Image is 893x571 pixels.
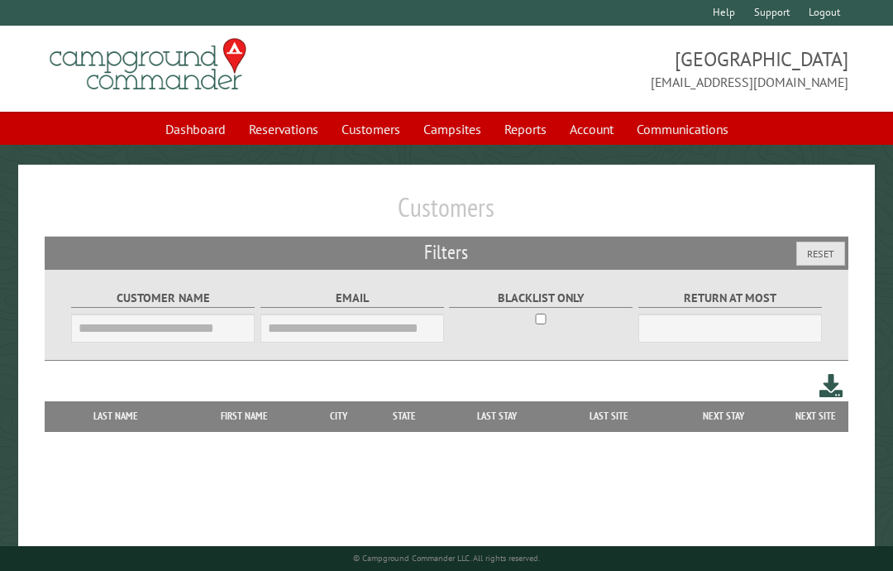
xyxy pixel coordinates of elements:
[368,401,441,431] th: State
[554,401,665,431] th: Last Site
[494,113,556,145] a: Reports
[449,289,633,308] label: Blacklist only
[53,401,179,431] th: Last Name
[665,401,782,431] th: Next Stay
[260,289,444,308] label: Email
[560,113,623,145] a: Account
[332,113,410,145] a: Customers
[239,113,328,145] a: Reservations
[638,289,822,308] label: Return at most
[353,553,540,564] small: © Campground Commander LLC. All rights reserved.
[45,191,848,237] h1: Customers
[627,113,738,145] a: Communications
[155,113,236,145] a: Dashboard
[413,113,491,145] a: Campsites
[45,32,251,97] img: Campground Commander
[71,289,255,308] label: Customer Name
[819,371,843,401] a: Download this customer list (.csv)
[441,401,554,431] th: Last Stay
[782,401,848,431] th: Next Site
[179,401,310,431] th: First Name
[796,242,845,266] button: Reset
[310,401,368,431] th: City
[45,237,848,268] h2: Filters
[446,46,848,92] span: [GEOGRAPHIC_DATA] [EMAIL_ADDRESS][DOMAIN_NAME]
